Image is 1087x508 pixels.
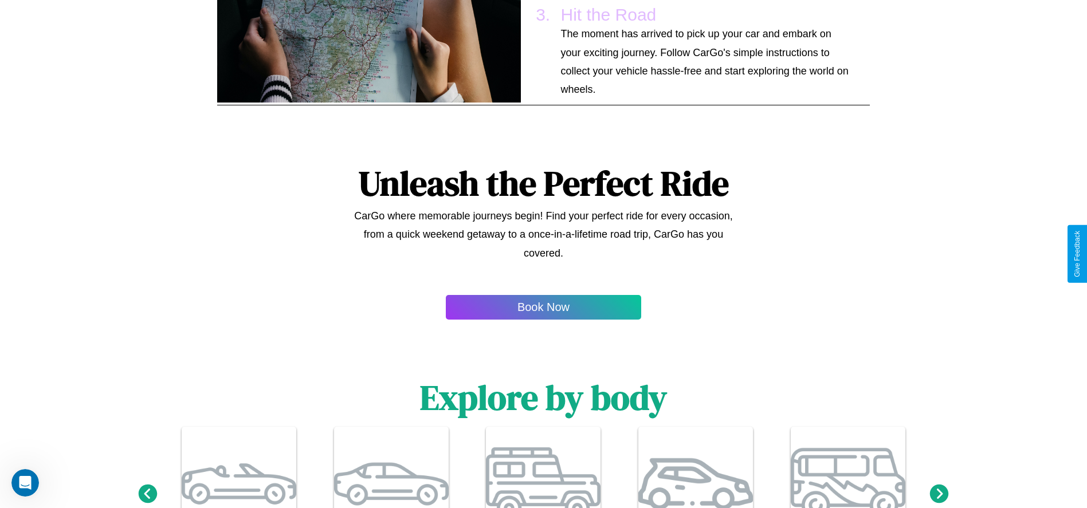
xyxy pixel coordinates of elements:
iframe: Intercom live chat [11,469,39,497]
p: The moment has arrived to pick up your car and embark on your exciting journey. Follow CarGo's si... [561,25,853,99]
div: Give Feedback [1073,231,1081,277]
button: Book Now [446,295,641,320]
p: CarGo where memorable journeys begin! Find your perfect ride for every occasion, from a quick wee... [348,207,739,262]
h1: Explore by body [420,374,667,421]
h1: Unleash the Perfect Ride [359,160,729,207]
